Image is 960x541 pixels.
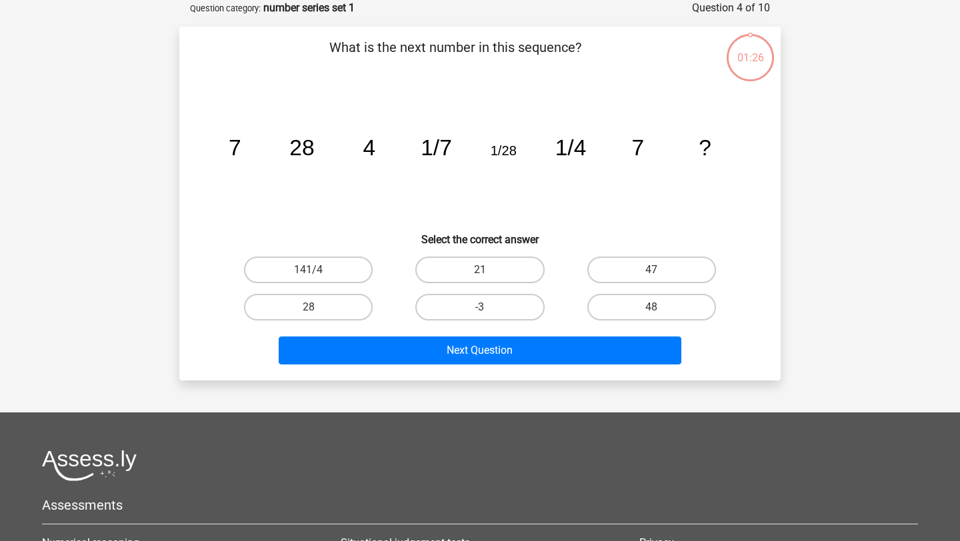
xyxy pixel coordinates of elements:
[587,257,716,283] label: 47
[363,135,375,160] tspan: 4
[244,257,373,283] label: 141/4
[244,294,373,320] label: 28
[263,1,355,14] strong: number series set 1
[289,135,314,160] tspan: 28
[491,143,517,158] tspan: 1/28
[725,33,775,66] div: 01:26
[555,135,587,160] tspan: 1/4
[229,135,241,160] tspan: 7
[699,135,711,160] tspan: ?
[631,135,644,160] tspan: 7
[201,37,709,77] p: What is the next number in this sequence?
[42,450,137,481] img: Assessly logo
[421,135,452,160] tspan: 1/7
[415,294,544,320] label: -3
[190,3,261,13] small: Question category:
[42,497,918,513] h5: Assessments
[587,294,716,320] label: 48
[201,223,759,246] h6: Select the correct answer
[279,336,682,364] button: Next Question
[415,257,544,283] label: 21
